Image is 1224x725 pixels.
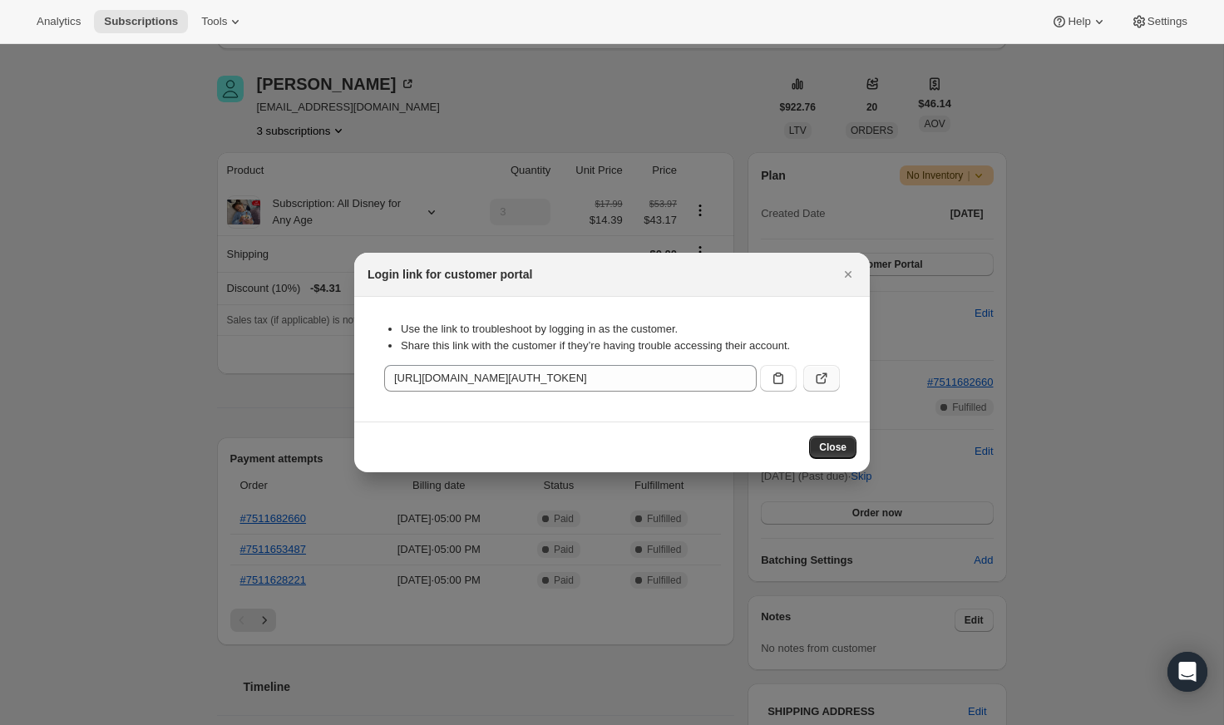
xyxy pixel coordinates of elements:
button: Close [809,436,856,459]
button: Tools [191,10,254,33]
span: Subscriptions [104,15,178,28]
li: Share this link with the customer if they’re having trouble accessing their account. [401,338,840,354]
li: Use the link to troubleshoot by logging in as the customer. [401,321,840,338]
span: Help [1068,15,1090,28]
span: Close [819,441,846,454]
button: Help [1041,10,1117,33]
button: Subscriptions [94,10,188,33]
button: Analytics [27,10,91,33]
button: Close [837,263,860,286]
h2: Login link for customer portal [368,266,532,283]
span: Analytics [37,15,81,28]
button: Settings [1121,10,1197,33]
span: Tools [201,15,227,28]
div: Open Intercom Messenger [1167,652,1207,692]
span: Settings [1147,15,1187,28]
